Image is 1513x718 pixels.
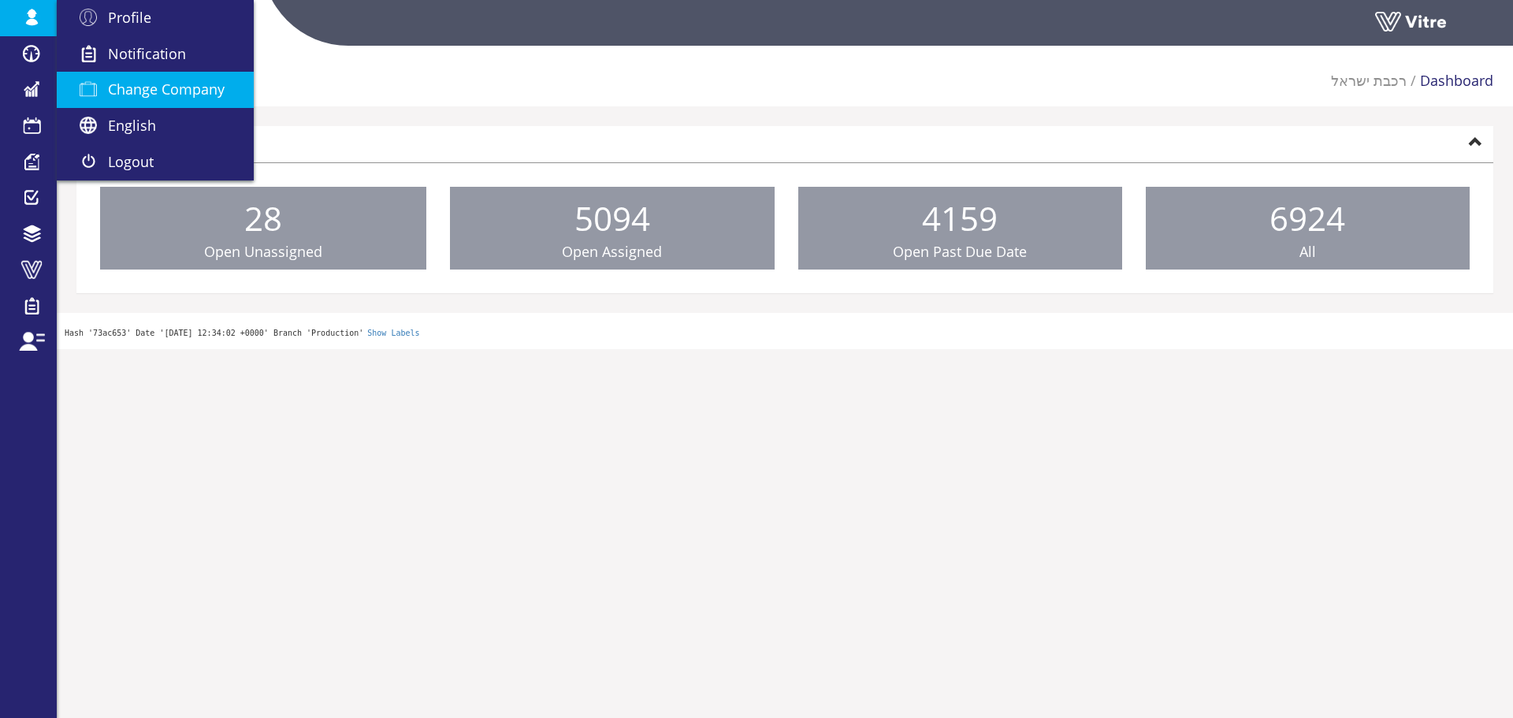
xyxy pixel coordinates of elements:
[922,195,998,240] span: 4159
[367,329,419,337] a: Show Labels
[57,144,254,180] a: Logout
[57,108,254,144] a: English
[893,242,1027,261] span: Open Past Due Date
[204,242,322,261] span: Open Unassigned
[450,187,774,270] a: 5094 Open Assigned
[798,187,1122,270] a: 4159 Open Past Due Date
[574,195,650,240] span: 5094
[1270,195,1345,240] span: 6924
[108,8,151,27] span: Profile
[108,44,186,63] span: Notification
[108,80,225,99] span: Change Company
[100,187,426,270] a: 28 Open Unassigned
[1299,242,1316,261] span: All
[1146,187,1470,270] a: 6924 All
[562,242,662,261] span: Open Assigned
[65,329,363,337] span: Hash '73ac653' Date '[DATE] 12:34:02 +0000' Branch 'Production'
[108,116,156,135] span: English
[1407,71,1493,91] li: Dashboard
[57,36,254,73] a: Notification
[57,72,254,108] a: Change Company
[1331,71,1407,90] a: רכבת ישראל
[244,195,282,240] span: 28
[108,152,154,171] span: Logout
